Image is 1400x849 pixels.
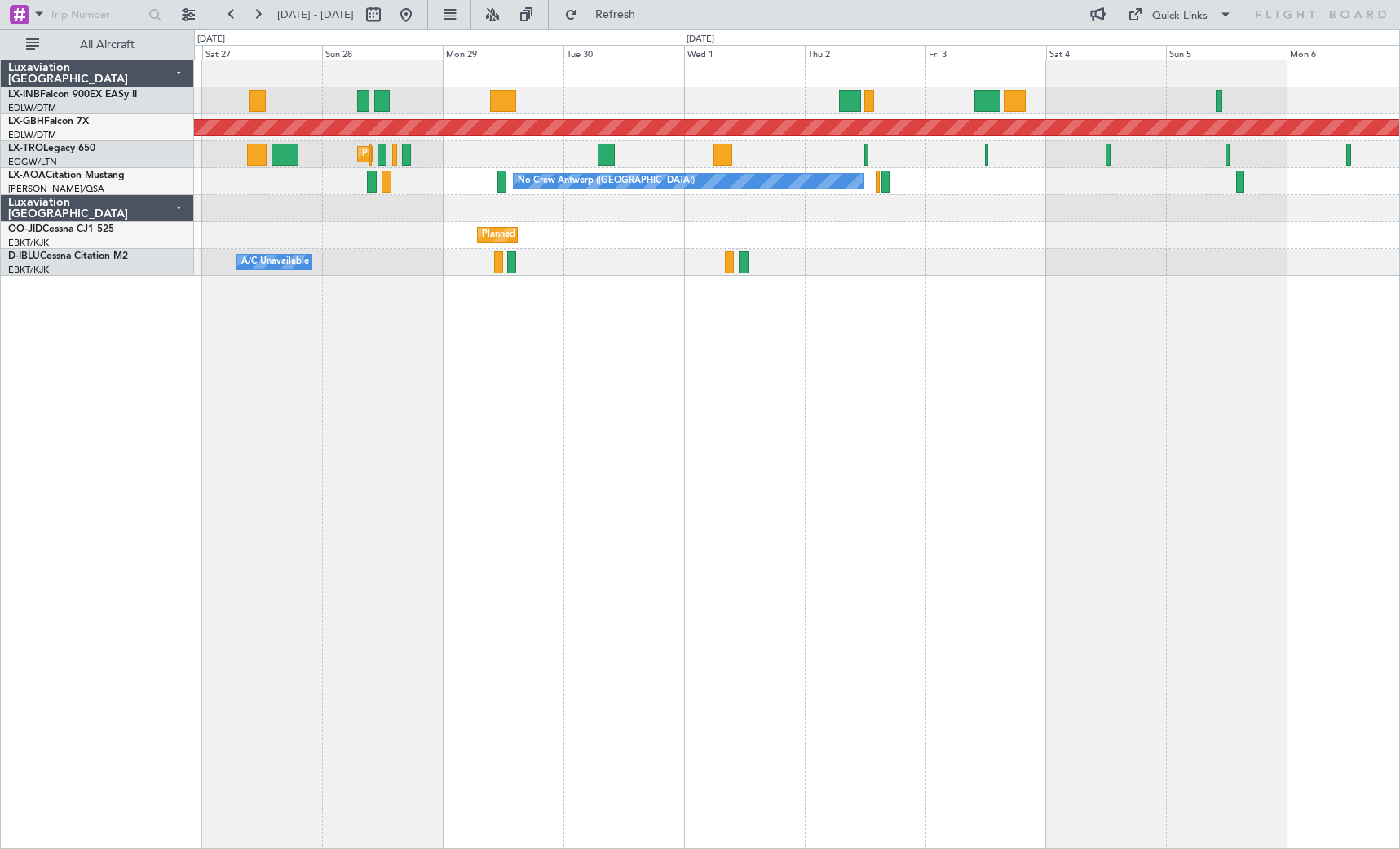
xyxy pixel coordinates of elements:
[8,224,42,234] span: OO-JID
[8,264,49,276] a: EBKT/KJK
[277,7,354,22] span: [DATE] - [DATE]
[8,171,125,180] a: LX-AOACitation Mustang
[557,2,655,28] button: Refresh
[8,156,57,168] a: EGGW/LTN
[8,102,56,114] a: EDLW/DTM
[197,33,225,47] div: [DATE]
[1120,2,1240,28] button: Quick Links
[50,2,144,27] input: Trip Number
[8,117,44,127] span: LX-GBH
[8,224,114,234] a: OO-JIDCessna CJ1 525
[18,32,177,58] button: All Aircraft
[8,237,49,249] a: EBKT/KJK
[42,39,172,51] span: All Aircraft
[8,129,56,141] a: EDLW/DTM
[8,117,89,127] a: LX-GBHFalcon 7X
[1166,45,1287,60] div: Sun 5
[8,251,40,261] span: D-IBLU
[8,183,104,195] a: [PERSON_NAME]/QSA
[8,144,43,153] span: LX-TRO
[805,45,925,60] div: Thu 2
[241,250,501,274] div: A/C Unavailable [GEOGRAPHIC_DATA]-[GEOGRAPHIC_DATA]
[581,9,650,20] span: Refresh
[684,45,805,60] div: Wed 1
[8,90,40,100] span: LX-INB
[518,169,695,193] div: No Crew Antwerp ([GEOGRAPHIC_DATA])
[202,45,323,60] div: Sat 27
[8,171,46,180] span: LX-AOA
[8,251,128,261] a: D-IBLUCessna Citation M2
[687,33,714,47] div: [DATE]
[925,45,1046,60] div: Fri 3
[8,90,137,100] a: LX-INBFalcon 900EX EASy II
[8,144,95,153] a: LX-TROLegacy 650
[1046,45,1167,60] div: Sat 4
[482,223,672,247] div: Planned Maint Kortrijk-[GEOGRAPHIC_DATA]
[563,45,684,60] div: Tue 30
[322,45,443,60] div: Sun 28
[362,142,619,167] div: Planned Maint [GEOGRAPHIC_DATA] ([GEOGRAPHIC_DATA])
[1152,8,1208,24] div: Quick Links
[443,45,563,60] div: Mon 29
